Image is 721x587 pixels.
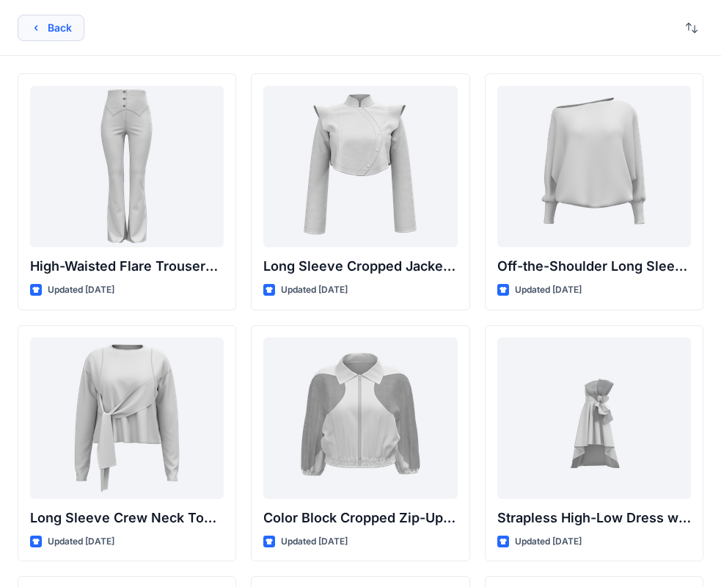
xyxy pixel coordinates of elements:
p: Updated [DATE] [515,282,582,298]
p: Color Block Cropped Zip-Up Jacket with Sheer Sleeves [263,508,457,528]
p: Updated [DATE] [515,534,582,550]
a: Long Sleeve Crew Neck Top with Asymmetrical Tie Detail [30,338,224,499]
p: Updated [DATE] [281,534,348,550]
a: High-Waisted Flare Trousers with Button Detail [30,86,224,247]
a: Color Block Cropped Zip-Up Jacket with Sheer Sleeves [263,338,457,499]
p: Off-the-Shoulder Long Sleeve Top [497,256,691,277]
a: Off-the-Shoulder Long Sleeve Top [497,86,691,247]
p: Updated [DATE] [48,534,114,550]
p: Strapless High-Low Dress with Side Bow Detail [497,508,691,528]
button: Back [18,15,84,41]
a: Strapless High-Low Dress with Side Bow Detail [497,338,691,499]
p: Long Sleeve Crew Neck Top with Asymmetrical Tie Detail [30,508,224,528]
a: Long Sleeve Cropped Jacket with Mandarin Collar and Shoulder Detail [263,86,457,247]
p: High-Waisted Flare Trousers with Button Detail [30,256,224,277]
p: Updated [DATE] [281,282,348,298]
p: Updated [DATE] [48,282,114,298]
p: Long Sleeve Cropped Jacket with Mandarin Collar and Shoulder Detail [263,256,457,277]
